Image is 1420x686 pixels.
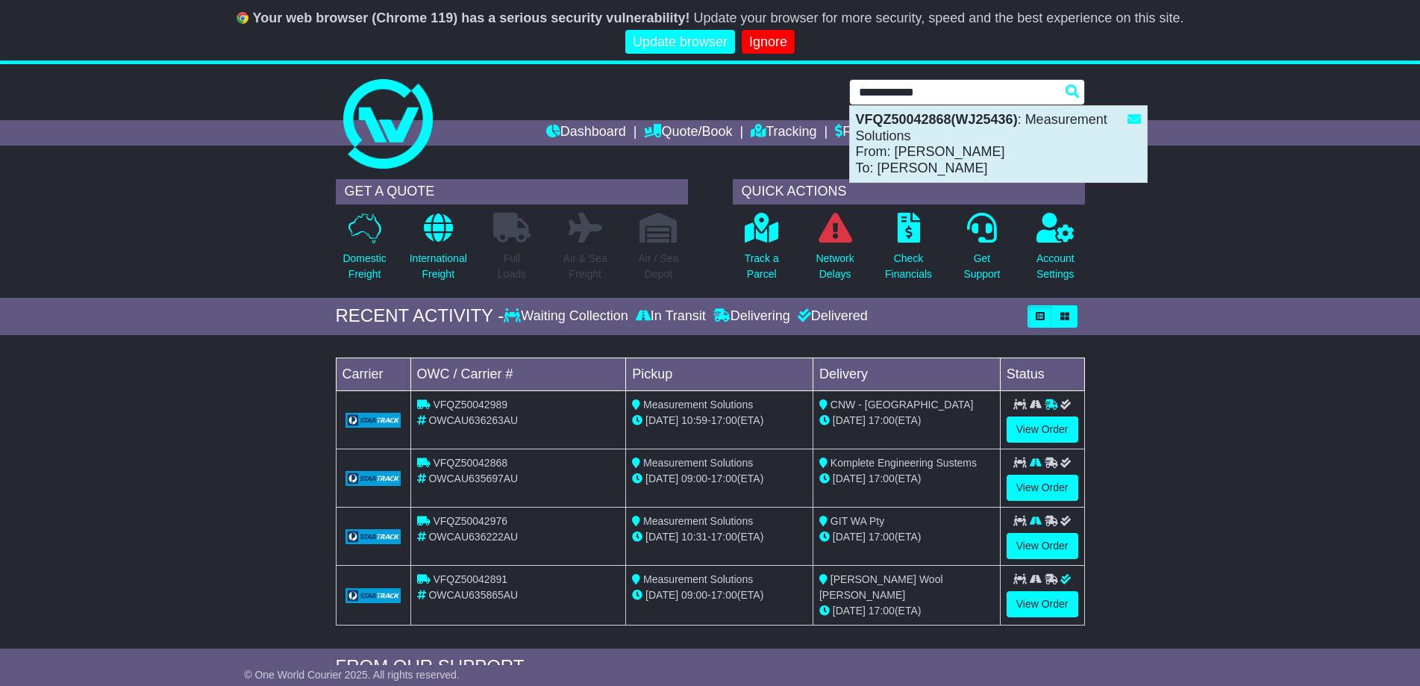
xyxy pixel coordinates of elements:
[343,251,386,282] p: Domestic Freight
[744,212,780,290] a: Track aParcel
[869,531,895,543] span: 17:00
[711,473,737,484] span: 17:00
[546,120,626,146] a: Dashboard
[626,358,813,390] td: Pickup
[410,358,626,390] td: OWC / Carrier #
[645,589,678,601] span: [DATE]
[885,251,932,282] p: Check Financials
[644,120,732,146] a: Quote/Book
[693,10,1183,25] span: Update your browser for more security, speed and the best experience on this site.
[884,212,933,290] a: CheckFinancials
[831,457,977,469] span: Komplete Engineering Sustems
[1036,251,1075,282] p: Account Settings
[643,515,753,527] span: Measurement Solutions
[433,573,507,585] span: VFQZ50042891
[819,603,994,619] div: (ETA)
[1007,475,1078,501] a: View Order
[639,251,679,282] p: Air / Sea Depot
[336,179,688,205] div: GET A QUOTE
[645,473,678,484] span: [DATE]
[643,573,753,585] span: Measurement Solutions
[1007,533,1078,559] a: View Order
[493,251,531,282] p: Full Loads
[869,605,895,617] span: 17:00
[819,471,994,487] div: (ETA)
[244,669,460,681] span: © One World Courier 2025. All rights reserved.
[850,106,1147,182] div: : Measurement Solutions From: [PERSON_NAME] To: [PERSON_NAME]
[819,573,943,601] span: [PERSON_NAME] Wool [PERSON_NAME]
[681,414,707,426] span: 10:59
[681,589,707,601] span: 09:00
[833,473,866,484] span: [DATE]
[409,212,468,290] a: InternationalFreight
[963,212,1001,290] a: GetSupport
[1036,212,1075,290] a: AccountSettings
[711,414,737,426] span: 17:00
[711,589,737,601] span: 17:00
[869,414,895,426] span: 17:00
[833,414,866,426] span: [DATE]
[711,531,737,543] span: 17:00
[833,531,866,543] span: [DATE]
[819,413,994,428] div: (ETA)
[745,251,779,282] p: Track a Parcel
[632,308,710,325] div: In Transit
[1000,358,1084,390] td: Status
[625,30,735,54] a: Update browser
[345,588,401,603] img: GetCarrierServiceLogo
[816,251,854,282] p: Network Delays
[504,308,631,325] div: Waiting Collection
[833,605,866,617] span: [DATE]
[813,358,1000,390] td: Delivery
[819,529,994,545] div: (ETA)
[345,413,401,428] img: GetCarrierServiceLogo
[963,251,1000,282] p: Get Support
[794,308,868,325] div: Delivered
[856,112,1018,127] strong: VFQZ50042868(WJ25436)
[1007,591,1078,617] a: View Order
[1007,417,1078,443] a: View Order
[336,358,410,390] td: Carrier
[632,529,807,545] div: - (ETA)
[733,179,1085,205] div: QUICK ACTIONS
[428,473,518,484] span: OWCAU635697AU
[428,414,518,426] span: OWCAU636263AU
[345,529,401,544] img: GetCarrierServiceLogo
[681,531,707,543] span: 10:31
[835,120,903,146] a: Financials
[710,308,794,325] div: Delivering
[428,531,518,543] span: OWCAU636222AU
[815,212,854,290] a: NetworkDelays
[563,251,607,282] p: Air & Sea Freight
[643,399,753,411] span: Measurement Solutions
[645,414,678,426] span: [DATE]
[681,473,707,484] span: 09:00
[410,251,467,282] p: International Freight
[632,471,807,487] div: - (ETA)
[253,10,690,25] b: Your web browser (Chrome 119) has a serious security vulnerability!
[751,120,816,146] a: Tracking
[428,589,518,601] span: OWCAU635865AU
[433,515,507,527] span: VFQZ50042976
[632,413,807,428] div: - (ETA)
[742,30,795,54] a: Ignore
[831,399,974,411] span: CNW - [GEOGRAPHIC_DATA]
[831,515,884,527] span: GIT WA Pty
[643,457,753,469] span: Measurement Solutions
[336,305,504,327] div: RECENT ACTIVITY -
[433,457,507,469] span: VFQZ50042868
[342,212,387,290] a: DomesticFreight
[632,587,807,603] div: - (ETA)
[433,399,507,411] span: VFQZ50042989
[645,531,678,543] span: [DATE]
[869,473,895,484] span: 17:00
[336,656,1085,678] div: FROM OUR SUPPORT
[345,471,401,486] img: GetCarrierServiceLogo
